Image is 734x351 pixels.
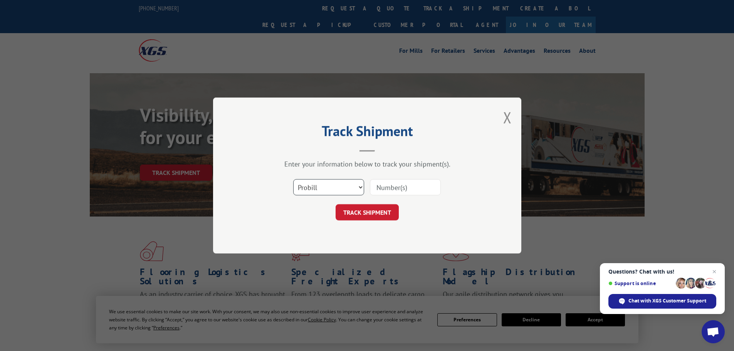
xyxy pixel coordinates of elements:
[702,320,725,343] a: Open chat
[336,204,399,220] button: TRACK SHIPMENT
[252,160,483,168] div: Enter your information below to track your shipment(s).
[608,269,716,275] span: Questions? Chat with us!
[252,126,483,140] h2: Track Shipment
[628,297,706,304] span: Chat with XGS Customer Support
[608,280,673,286] span: Support is online
[503,107,512,128] button: Close modal
[608,294,716,309] span: Chat with XGS Customer Support
[370,179,441,195] input: Number(s)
